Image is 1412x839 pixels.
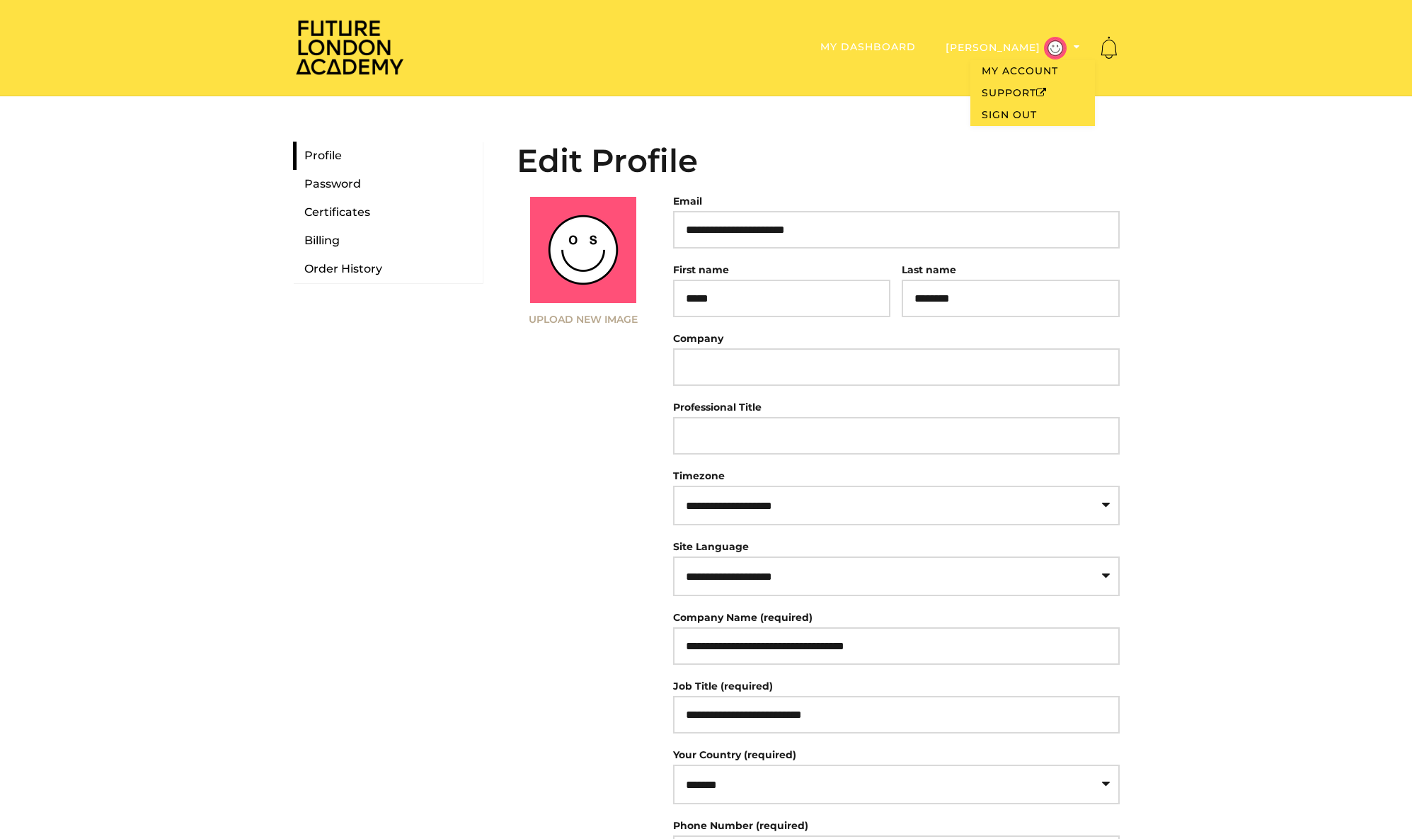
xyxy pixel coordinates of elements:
[941,36,1084,60] button: Toggle menu
[293,227,483,255] a: Billing
[673,397,762,417] label: Professional Title
[970,82,1095,104] a: SupportOpen in a new window
[673,676,773,696] label: Job Title (required)
[673,540,749,553] label: Site Language
[517,142,1120,180] h2: Edit Profile
[902,263,956,276] label: Last name
[673,191,702,211] label: Email
[820,40,916,53] a: My Dashboard
[673,329,723,348] label: Company
[293,170,483,198] a: Password
[673,469,725,482] label: Timezone
[293,142,483,170] a: Profile
[673,607,813,627] label: Company Name (required)
[293,255,483,283] a: Order History
[673,263,729,276] label: First name
[673,748,796,761] label: Your Country (required)
[293,18,406,76] img: Home Page
[970,104,1095,126] a: Sign Out
[673,816,808,835] label: Phone Number (required)
[517,314,650,324] label: Upload New Image
[293,198,483,227] a: Certificates
[1036,88,1047,98] i: Open in a new window
[970,60,1095,82] a: My Account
